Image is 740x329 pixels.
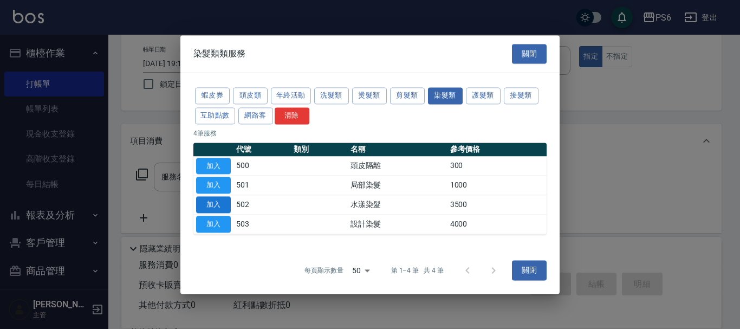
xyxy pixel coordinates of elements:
[512,44,547,64] button: 關閉
[275,107,309,124] button: 清除
[233,215,291,234] td: 503
[233,87,268,104] button: 頭皮類
[314,87,349,104] button: 洗髮類
[238,107,273,124] button: 網路客
[447,215,547,234] td: 4000
[348,256,374,285] div: 50
[195,107,235,124] button: 互助點數
[291,143,348,157] th: 類別
[196,158,231,175] button: 加入
[512,261,547,281] button: 關閉
[196,196,231,213] button: 加入
[447,156,547,176] td: 300
[304,266,343,275] p: 每頁顯示數量
[196,177,231,194] button: 加入
[348,195,447,215] td: 水漾染髮
[193,48,245,59] span: 染髮類類服務
[233,195,291,215] td: 502
[233,143,291,157] th: 代號
[196,216,231,233] button: 加入
[447,143,547,157] th: 參考價格
[348,143,447,157] th: 名稱
[233,156,291,176] td: 500
[195,87,230,104] button: 蝦皮券
[447,176,547,195] td: 1000
[233,176,291,195] td: 501
[348,176,447,195] td: 局部染髮
[348,215,447,234] td: 設計染髮
[504,87,538,104] button: 接髮類
[447,195,547,215] td: 3500
[390,87,425,104] button: 剪髮類
[193,128,547,138] p: 4 筆服務
[352,87,387,104] button: 燙髮類
[428,87,463,104] button: 染髮類
[391,266,444,275] p: 第 1–4 筆 共 4 筆
[466,87,501,104] button: 護髮類
[271,87,311,104] button: 年終活動
[348,156,447,176] td: 頭皮隔離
